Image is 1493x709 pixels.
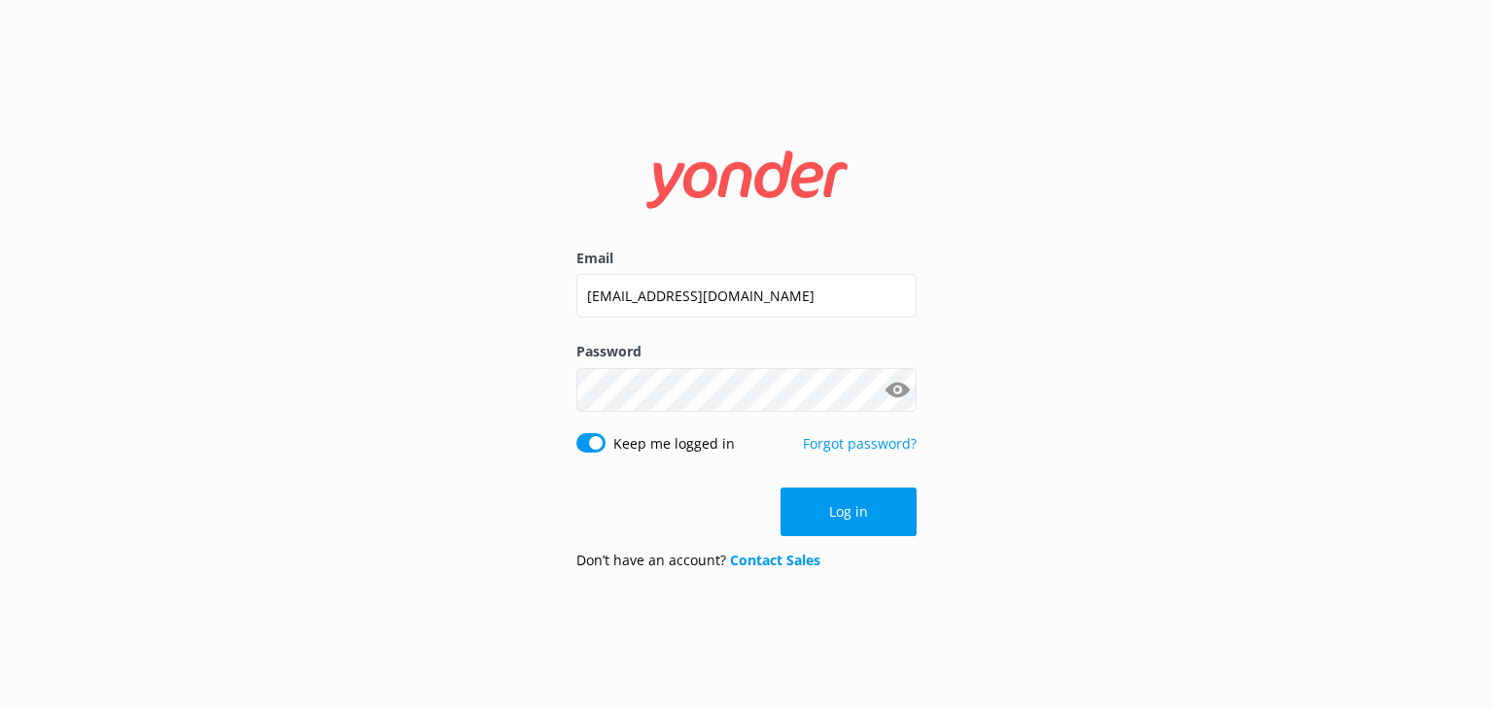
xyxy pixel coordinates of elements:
[781,488,917,536] button: Log in
[803,434,917,453] a: Forgot password?
[576,248,917,269] label: Email
[878,370,917,409] button: Show password
[576,341,917,362] label: Password
[613,433,735,455] label: Keep me logged in
[730,551,820,569] a: Contact Sales
[576,550,820,571] p: Don’t have an account?
[576,274,917,318] input: user@emailaddress.com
